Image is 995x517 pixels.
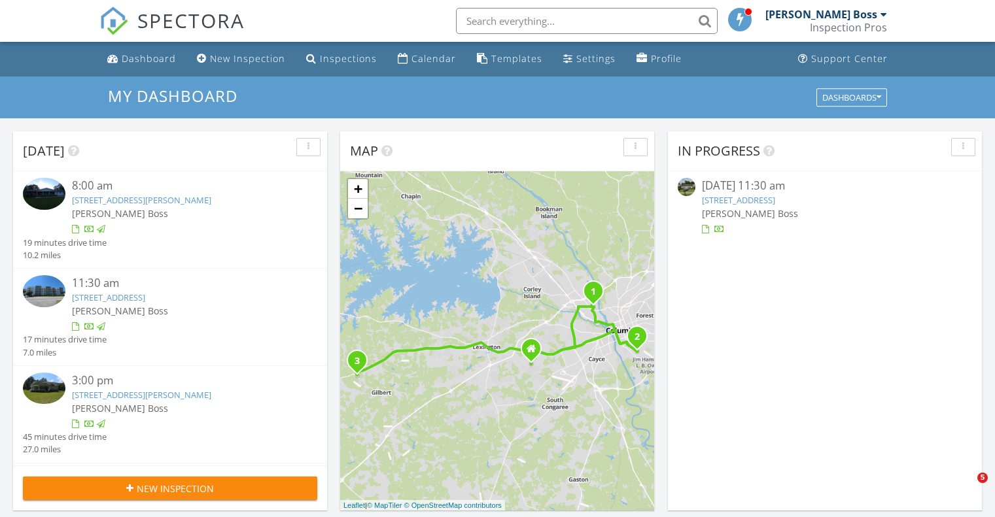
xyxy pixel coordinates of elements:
[357,360,365,368] div: 456 Hallman Wagon Rd, Leesville, SC 29070
[23,142,65,159] span: [DATE]
[72,305,168,317] span: [PERSON_NAME] Boss
[72,178,293,194] div: 8:00 am
[210,52,285,65] div: New Inspection
[23,275,65,307] img: 9363522%2Fcover_photos%2FRHhMnAghXuDG29lhdgRt%2Fsmall.jpg
[301,47,382,71] a: Inspections
[393,47,461,71] a: Calendar
[411,52,456,65] div: Calendar
[72,402,168,414] span: [PERSON_NAME] Boss
[367,501,402,509] a: © MapTiler
[108,85,237,107] span: My Dashboard
[491,52,542,65] div: Templates
[355,357,360,366] i: 3
[765,8,877,21] div: [PERSON_NAME] Boss
[122,52,176,65] div: Dashboard
[472,47,548,71] a: Templates
[23,443,107,456] div: 27.0 miles
[348,199,368,218] a: Zoom out
[343,501,365,509] a: Leaflet
[678,178,695,195] img: streetview
[531,348,539,356] div: 123 Bradford Hill Dr, West Columbia SC 29170
[404,501,502,509] a: © OpenStreetMap contributors
[591,288,596,297] i: 1
[637,336,645,344] div: 1085 Shop Rd 221, Columbia, SC 29201
[23,476,317,500] button: New Inspection
[702,207,798,220] span: [PERSON_NAME] Boss
[631,47,687,71] a: Profile
[340,500,505,511] div: |
[72,194,211,206] a: [STREET_ADDRESS][PERSON_NAME]
[822,93,881,102] div: Dashboards
[702,194,775,206] a: [STREET_ADDRESS]
[635,333,640,342] i: 2
[23,178,317,261] a: 8:00 am [STREET_ADDRESS][PERSON_NAME] [PERSON_NAME] Boss 19 minutes drive time 10.2 miles
[72,207,168,220] span: [PERSON_NAME] Boss
[23,333,107,346] div: 17 minutes drive time
[23,237,107,249] div: 19 minutes drive time
[23,431,107,443] div: 45 minutes drive time
[456,8,718,34] input: Search everything...
[651,52,682,65] div: Profile
[811,52,888,65] div: Support Center
[348,179,368,199] a: Zoom in
[23,373,317,456] a: 3:00 pm [STREET_ADDRESS][PERSON_NAME] [PERSON_NAME] Boss 45 minutes drive time 27.0 miles
[137,7,245,34] span: SPECTORA
[320,52,377,65] div: Inspections
[23,373,65,405] img: 9347153%2Fcover_photos%2FbUczuOhSkd1emSdA19Zc%2Fsmall.jpg
[72,389,211,401] a: [STREET_ADDRESS][PERSON_NAME]
[23,178,65,210] img: 9349723%2Fcover_photos%2FFmrkzd52TbxesgVZVQ0f%2Fsmall.jpg
[99,7,128,35] img: The Best Home Inspection Software - Spectora
[702,178,947,194] div: [DATE] 11:30 am
[102,47,181,71] a: Dashboard
[72,292,145,303] a: [STREET_ADDRESS]
[793,47,893,71] a: Support Center
[678,142,760,159] span: In Progress
[99,18,245,45] a: SPECTORA
[72,275,293,292] div: 11:30 am
[678,178,972,236] a: [DATE] 11:30 am [STREET_ADDRESS] [PERSON_NAME] Boss
[593,291,601,299] div: 1420 Adella St, Columbia, SC 29210
[810,21,887,34] div: Inspection Pros
[816,88,887,107] button: Dashboards
[137,482,214,495] span: New Inspection
[23,346,107,359] div: 7.0 miles
[977,473,988,483] span: 5
[350,142,378,159] span: Map
[576,52,616,65] div: Settings
[72,373,293,389] div: 3:00 pm
[23,275,317,359] a: 11:30 am [STREET_ADDRESS] [PERSON_NAME] Boss 17 minutes drive time 7.0 miles
[23,249,107,261] div: 10.2 miles
[951,473,982,504] iframe: Intercom live chat
[558,47,621,71] a: Settings
[192,47,290,71] a: New Inspection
